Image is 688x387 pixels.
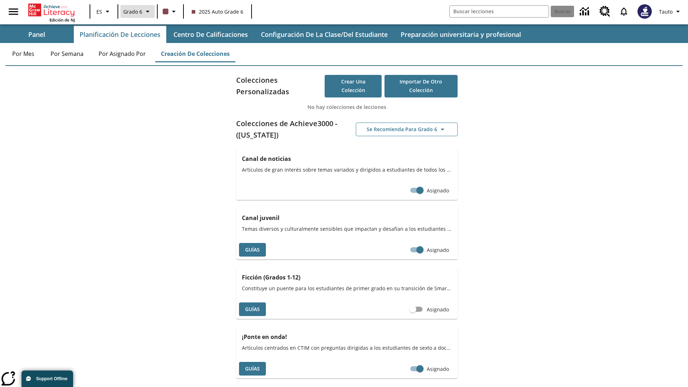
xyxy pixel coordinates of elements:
[450,6,549,17] input: Buscar campo
[427,246,449,254] span: Asignado
[242,344,452,352] span: Artículos centrados en CTIM con preguntas dirigidas a los estudiantes de sexto a doceavo grado, q...
[242,332,452,342] h3: ¡Ponte en onda!
[45,45,89,62] button: Por semana
[36,376,67,381] span: Support Offline
[427,365,449,373] span: Asignado
[120,5,155,18] button: Grado: Grado 6, Elige un grado
[595,2,615,21] a: Centro de recursos, Se abrirá en una pestaña nueva.
[427,306,449,313] span: Asignado
[28,2,75,23] div: Portada
[93,45,152,62] button: Por asignado por
[74,26,166,43] button: Planificación de lecciones
[236,75,325,97] h2: Colecciones Personalizadas
[239,302,266,316] button: Guías
[242,285,452,292] span: Constituye un puente para los estudiantes de primer grado en su transición de SmartyAnts a Achiev...
[160,5,181,18] button: El color de la clase es café oscuro. Cambiar el color de la clase.
[5,45,41,62] button: Por mes
[242,225,452,233] span: Temas diversos y culturalmente sensibles que impactan y desafían a los estudiantes de la escuela ...
[168,26,254,43] button: Centro de calificaciones
[633,2,656,21] button: Escoja un nuevo avatar
[395,26,527,43] button: Preparación universitaria y profesional
[123,8,142,15] span: Grado 6
[615,2,633,21] a: Notificaciones
[239,362,266,376] button: Guías
[356,123,458,137] button: Se recomienda para Grado 6
[427,187,449,194] span: Asignado
[236,118,347,141] h2: Colecciones de Achieve3000 - ([US_STATE])
[155,45,235,62] button: Creación de colecciones
[242,272,452,282] h3: Ficción (Grados 1-12)
[255,26,393,43] button: Configuración de la clase/del estudiante
[1,26,72,43] button: Panel
[242,166,452,173] span: Artículos de gran interés sobre temas variados y dirigidos a estudiantes de todos los grados.
[242,213,452,223] h3: Canal juvenil
[384,75,458,97] button: Importar de otro Colección
[637,4,652,19] img: Avatar
[325,75,381,97] button: Crear una colección
[242,154,452,164] h3: Canal de noticias
[659,8,673,15] span: Tauto
[96,8,102,15] span: ES
[3,1,24,22] button: Abrir el menú lateral
[49,17,75,23] span: Edición de NJ
[192,8,243,15] span: 2025 Auto Grade 6
[656,5,685,18] button: Perfil/Configuración
[21,371,73,387] button: Support Offline
[236,103,458,111] p: No hay colecciones de lecciones
[92,5,115,18] button: Lenguaje: ES, Selecciona un idioma
[575,2,595,21] a: Centro de información
[239,243,266,257] button: Guías
[28,3,75,17] a: Portada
